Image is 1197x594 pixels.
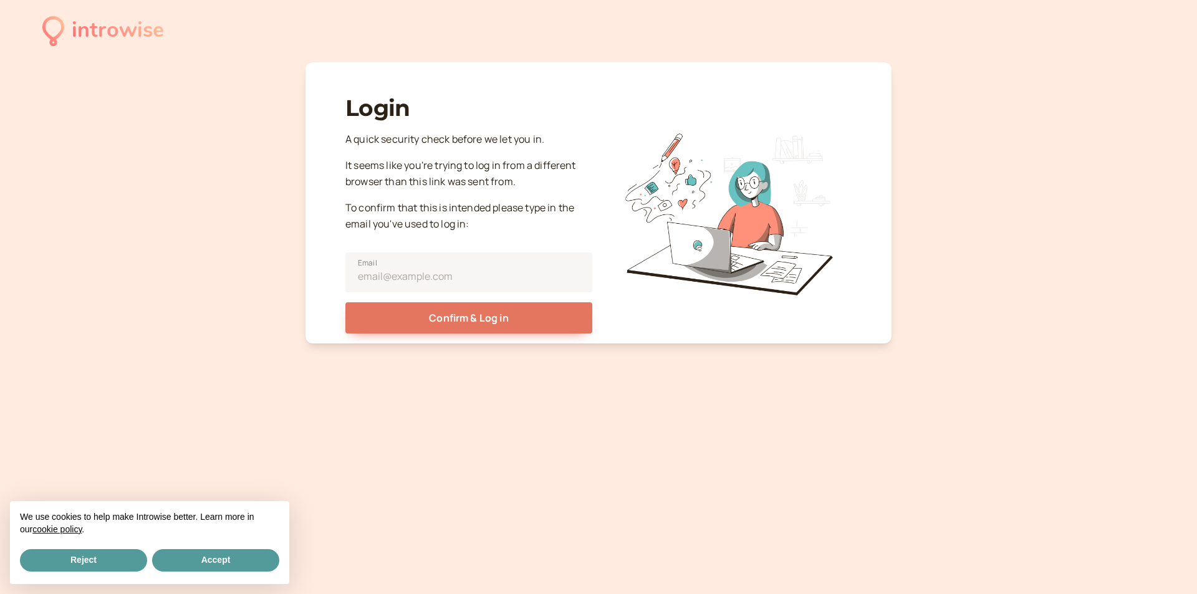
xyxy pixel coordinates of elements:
button: Reject [20,549,147,572]
span: Email [358,257,377,269]
a: introwise [42,14,164,48]
a: cookie policy [32,524,82,534]
button: Confirm & Log in [345,302,592,333]
h1: Login [345,95,592,122]
input: Email [345,252,592,292]
p: A quick security check before we let you in. [345,132,592,148]
div: introwise [72,14,164,48]
div: We use cookies to help make Introwise better. Learn more in our . [10,501,289,547]
p: To confirm that this is intended please type in the email you've used to log in: [345,200,592,232]
p: It seems like you're trying to log in from a different browser than this link was sent from. [345,158,592,190]
button: Accept [152,549,279,572]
